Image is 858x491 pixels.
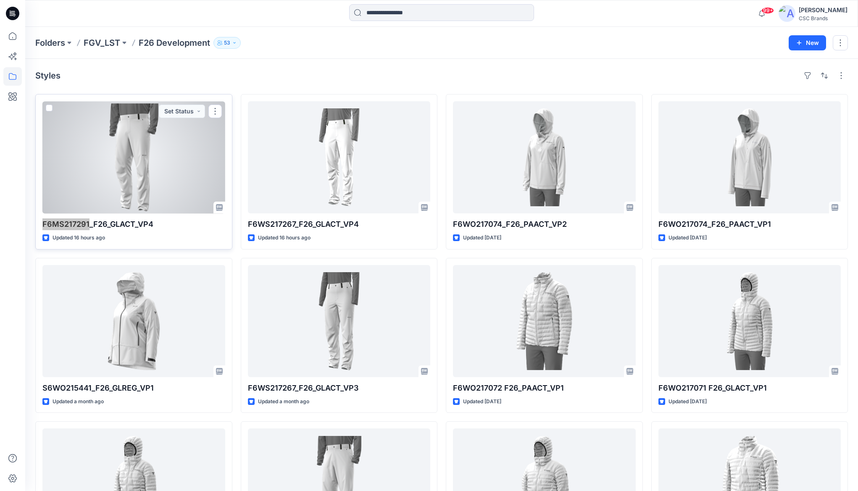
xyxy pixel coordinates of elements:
[658,265,841,377] a: F6WO217071 F26_GLACT_VP1
[42,382,225,394] p: S6WO215441_F26_GLREG_VP1
[35,71,61,81] h4: Styles
[761,7,774,14] span: 99+
[463,397,501,406] p: Updated [DATE]
[658,382,841,394] p: F6WO217071 F26_GLACT_VP1
[248,382,431,394] p: F6WS217267_F26_GLACT_VP3
[453,265,636,377] a: F6WO217072 F26_PAACT_VP1
[658,218,841,230] p: F6WO217074_F26_PAACT_VP1
[669,397,707,406] p: Updated [DATE]
[139,37,210,49] p: F26 Development
[42,101,225,213] a: F6MS217291_F26_GLACT_VP4
[669,234,707,242] p: Updated [DATE]
[53,397,104,406] p: Updated a month ago
[453,218,636,230] p: F6WO217074_F26_PAACT_VP2
[258,397,309,406] p: Updated a month ago
[248,101,431,213] a: F6WS217267_F26_GLACT_VP4
[658,101,841,213] a: F6WO217074_F26_PAACT_VP1
[799,15,847,21] div: CSC Brands
[248,265,431,377] a: F6WS217267_F26_GLACT_VP3
[53,234,105,242] p: Updated 16 hours ago
[453,382,636,394] p: F6WO217072 F26_PAACT_VP1
[35,37,65,49] a: Folders
[453,101,636,213] a: F6WO217074_F26_PAACT_VP2
[258,234,311,242] p: Updated 16 hours ago
[789,35,826,50] button: New
[213,37,241,49] button: 53
[779,5,795,22] img: avatar
[42,218,225,230] p: F6MS217291_F26_GLACT_VP4
[42,265,225,377] a: S6WO215441_F26_GLREG_VP1
[248,218,431,230] p: F6WS217267_F26_GLACT_VP4
[799,5,847,15] div: [PERSON_NAME]
[224,38,230,47] p: 53
[463,234,501,242] p: Updated [DATE]
[84,37,120,49] a: FGV_LST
